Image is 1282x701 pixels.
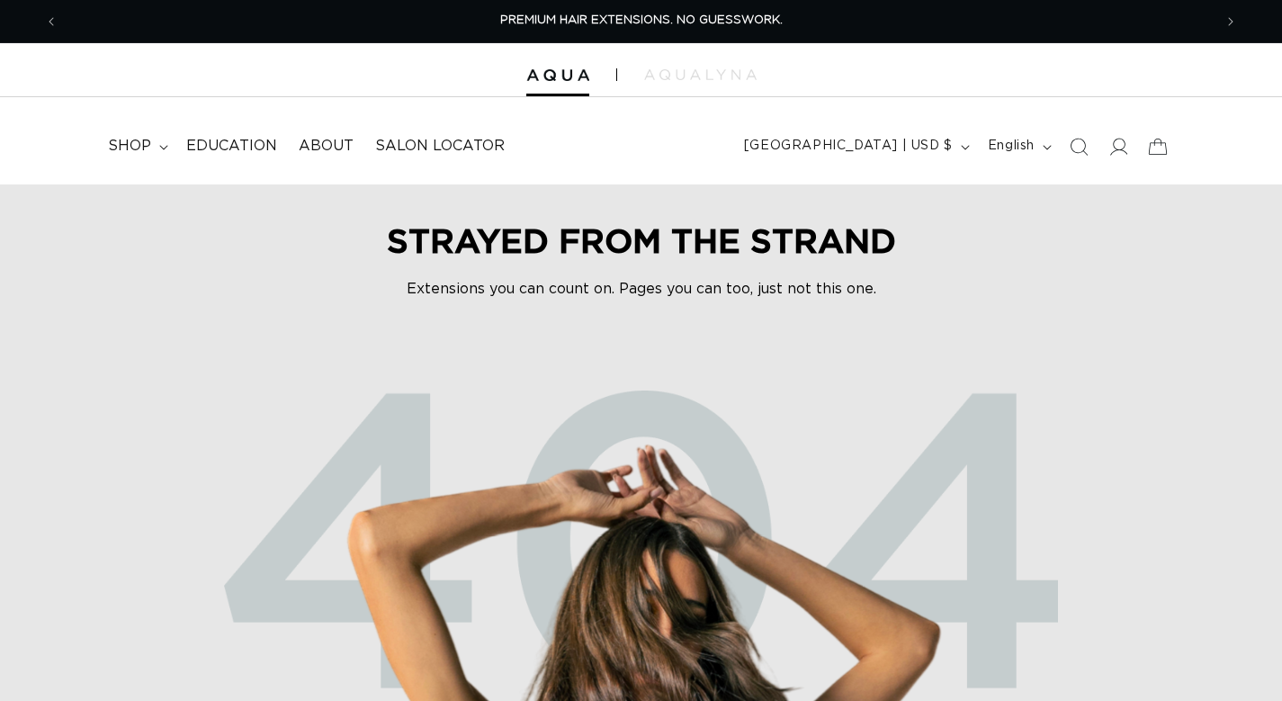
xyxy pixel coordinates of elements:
[988,137,1035,156] span: English
[186,137,277,156] span: Education
[744,137,953,156] span: [GEOGRAPHIC_DATA] | USD $
[364,126,515,166] a: Salon Locator
[31,4,71,39] button: Previous announcement
[644,69,757,80] img: aqualyna.com
[299,137,354,156] span: About
[372,278,911,300] p: Extensions you can count on. Pages you can too, just not this one.
[372,220,911,260] h2: STRAYED FROM THE STRAND
[526,69,589,82] img: Aqua Hair Extensions
[97,126,175,166] summary: shop
[175,126,288,166] a: Education
[375,137,505,156] span: Salon Locator
[108,137,151,156] span: shop
[288,126,364,166] a: About
[977,130,1059,164] button: English
[1211,4,1251,39] button: Next announcement
[500,14,783,26] span: PREMIUM HAIR EXTENSIONS. NO GUESSWORK.
[1059,127,1098,166] summary: Search
[733,130,977,164] button: [GEOGRAPHIC_DATA] | USD $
